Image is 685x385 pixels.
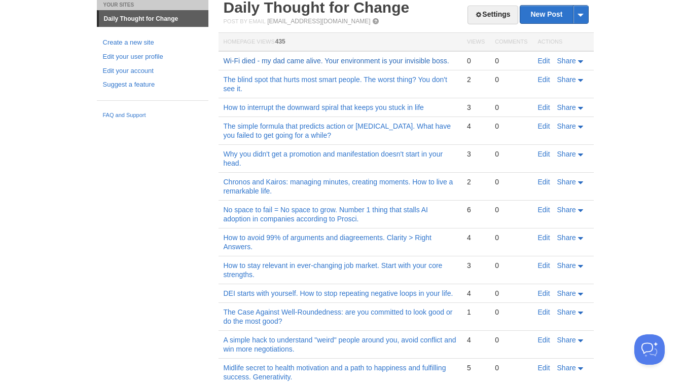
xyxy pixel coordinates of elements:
[467,205,485,214] div: 6
[557,178,576,186] span: Share
[538,75,550,84] a: Edit
[538,103,550,111] a: Edit
[224,57,449,65] a: Wi-Fi died - my dad came alive. Your environment is your invisible boss.
[495,261,527,270] div: 0
[538,336,550,344] a: Edit
[495,233,527,242] div: 0
[224,261,443,279] a: How to stay relevant in ever-changing job market. Start with your core strengths.
[224,206,428,223] a: No space to fail = No space to grow. Number 1 thing that stalls AI adoption in companies accordin...
[538,122,550,130] a: Edit
[219,33,462,52] th: Homepage Views
[557,150,576,158] span: Share
[467,261,485,270] div: 3
[467,149,485,159] div: 3
[224,150,443,167] a: Why you didn't get a promotion and manifestation doesn't start in your head.
[538,261,550,269] a: Edit
[557,261,576,269] span: Share
[224,234,432,251] a: How to avoid 99% of arguments and diagreements. Clarity > Right Answers.
[103,66,202,76] a: Edit your account
[634,334,665,365] iframe: Help Scout Beacon - Open
[467,307,485,317] div: 1
[538,150,550,158] a: Edit
[495,177,527,186] div: 0
[224,122,451,139] a: The simple formula that predicts action or [MEDICAL_DATA]. What have you failed to get going for ...
[224,308,453,325] a: The Case Against Well-Roundedness: are you committed to look good or do the most good?
[103,37,202,48] a: Create a new site
[495,149,527,159] div: 0
[467,289,485,298] div: 4
[495,335,527,344] div: 0
[224,18,266,24] span: Post by Email
[495,363,527,372] div: 0
[275,38,285,45] span: 435
[538,234,550,242] a: Edit
[267,18,370,25] a: [EMAIL_ADDRESS][DOMAIN_NAME]
[99,11,208,27] a: Daily Thought for Change
[557,122,576,130] span: Share
[462,33,490,52] th: Views
[557,336,576,344] span: Share
[103,52,202,62] a: Edit your user profile
[495,289,527,298] div: 0
[467,363,485,372] div: 5
[467,6,518,24] a: Settings
[467,177,485,186] div: 2
[467,103,485,112] div: 3
[495,56,527,65] div: 0
[224,289,453,297] a: DEI starts with yourself. How to stop repeating negative loops in your life.
[224,75,447,93] a: The blind spot that hurts most smart people. The worst thing? You don't see it.
[533,33,594,52] th: Actions
[224,178,453,195] a: Chronos and Kairos: managing minutes, creating moments. How to live a remarkable life.
[495,75,527,84] div: 0
[103,111,202,120] a: FAQ and Support
[467,75,485,84] div: 2
[495,307,527,317] div: 0
[557,75,576,84] span: Share
[490,33,532,52] th: Comments
[467,56,485,65] div: 0
[520,6,588,23] a: New Post
[538,206,550,214] a: Edit
[224,336,456,353] a: A simple hack to understand "weird" people around you, avoid conflict and win more negotiations.
[538,308,550,316] a: Edit
[557,103,576,111] span: Share
[557,234,576,242] span: Share
[538,57,550,65] a: Edit
[103,80,202,90] a: Suggest a feature
[557,289,576,297] span: Share
[495,205,527,214] div: 0
[557,206,576,214] span: Share
[557,308,576,316] span: Share
[538,178,550,186] a: Edit
[467,335,485,344] div: 4
[538,289,550,297] a: Edit
[557,57,576,65] span: Share
[495,103,527,112] div: 0
[467,122,485,131] div: 4
[495,122,527,131] div: 0
[224,364,446,381] a: Midlife secret to health motivation and a path to happiness and fulfilling success. Generativity.
[538,364,550,372] a: Edit
[224,103,424,111] a: How to interrupt the downward spiral that keeps you stuck in life
[557,364,576,372] span: Share
[467,233,485,242] div: 4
